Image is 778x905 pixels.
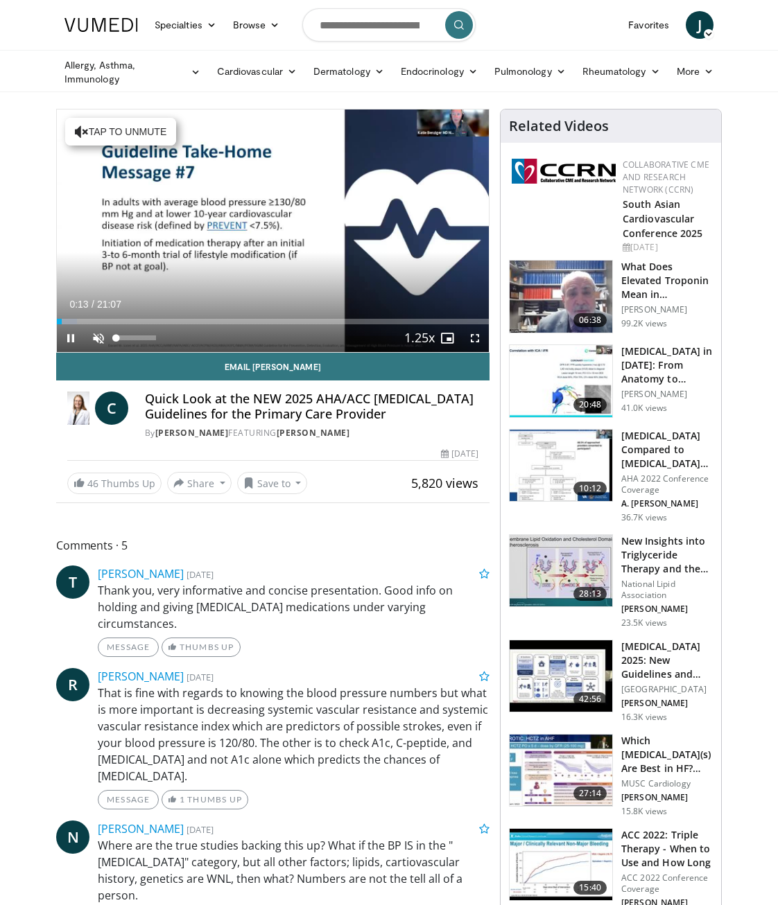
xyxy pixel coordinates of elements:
[510,829,612,901] img: 9cc0c993-ed59-4664-aa07-2acdd981abd5.150x105_q85_crop-smart_upscale.jpg
[510,640,612,712] img: 280bcb39-0f4e-42eb-9c44-b41b9262a277.150x105_q85_crop-smart_upscale.jpg
[509,429,713,523] a: 10:12 [MEDICAL_DATA] Compared to [MEDICAL_DATA] for the Prevention of… AHA 2022 Conference Covera...
[621,712,667,723] p: 16.3K views
[621,604,713,615] p: [PERSON_NAME]
[406,324,433,352] button: Playback Rate
[433,324,461,352] button: Enable picture-in-picture mode
[512,159,616,184] img: a04ee3ba-8487-4636-b0fb-5e8d268f3737.png.150x105_q85_autocrop_double_scale_upscale_version-0.2.png
[486,58,574,85] a: Pulmonology
[187,823,214,836] small: [DATE]
[67,473,162,494] a: 46 Thumbs Up
[621,734,713,775] h3: Which [MEDICAL_DATA](s) Are Best in HF? Update Based on Recent Clinical Tr…
[87,477,98,490] span: 46
[623,241,710,254] div: [DATE]
[573,398,607,412] span: 20:48
[180,794,185,805] span: 1
[509,260,713,333] a: 06:38 What Does Elevated Troponin Mean in [MEDICAL_DATA]? [PERSON_NAME] 99.2K views
[621,792,713,803] p: [PERSON_NAME]
[92,299,94,310] span: /
[509,640,713,723] a: 42:56 [MEDICAL_DATA] 2025: New Guidelines and Resistant [MEDICAL_DATA] [GEOGRAPHIC_DATA] [PERSON_...
[621,534,713,576] h3: New Insights into Triglyceride Therapy and the Role of Omega-3 Fatty…
[305,58,392,85] a: Dermatology
[98,638,159,657] a: Message
[98,821,184,836] a: [PERSON_NAME]
[146,11,225,39] a: Specialties
[65,118,176,146] button: Tap to unmute
[162,638,240,657] a: Thumbs Up
[509,534,713,629] a: 28:13 New Insights into Triglyceride Therapy and the Role of Omega-3 Fatty… National Lipid Associ...
[98,685,490,784] p: That is fine with regards to knowing the blood pressure numbers but what is more important is dec...
[621,512,667,523] p: 36.7K views
[573,881,607,895] span: 15:40
[509,344,713,418] a: 20:48 [MEDICAL_DATA] in [DATE]: From Anatomy to Physiology to Plaque Burden and … [PERSON_NAME] 4...
[510,535,612,607] img: 45ea033d-f728-4586-a1ce-38957b05c09e.150x105_q85_crop-smart_upscale.jpg
[573,787,607,800] span: 27:14
[621,318,667,329] p: 99.2K views
[98,582,490,632] p: Thank you, very informative and concise presentation. Good info on holding and giving [MEDICAL_DA...
[187,671,214,683] small: [DATE]
[167,472,232,494] button: Share
[510,261,612,333] img: 98daf78a-1d22-4ebe-927e-10afe95ffd94.150x105_q85_crop-smart_upscale.jpg
[56,820,89,854] a: N
[98,669,184,684] a: [PERSON_NAME]
[621,403,667,414] p: 41.0K views
[509,734,713,817] a: 27:14 Which [MEDICAL_DATA](s) Are Best in HF? Update Based on Recent Clinical Tr… MUSC Cardiology...
[411,475,478,491] span: 5,820 views
[509,118,609,134] h4: Related Videos
[621,640,713,681] h3: [MEDICAL_DATA] 2025: New Guidelines and Resistant [MEDICAL_DATA]
[57,109,489,352] video-js: Video Player
[621,389,713,400] p: [PERSON_NAME]
[686,11,714,39] a: J
[623,159,709,195] a: Collaborative CME and Research Network (CCRN)
[187,568,214,581] small: [DATE]
[573,587,607,601] span: 28:13
[621,260,713,301] h3: What Does Elevated Troponin Mean in [MEDICAL_DATA]?
[573,482,607,495] span: 10:12
[64,18,138,32] img: VuMedi Logo
[98,790,159,809] a: Message
[621,579,713,601] p: National Lipid Association
[57,324,85,352] button: Pause
[621,617,667,629] p: 23.5K views
[441,448,478,460] div: [DATE]
[162,790,248,809] a: 1 Thumbs Up
[237,472,308,494] button: Save to
[56,565,89,599] a: T
[621,498,713,509] p: A. [PERSON_NAME]
[573,313,607,327] span: 06:38
[56,668,89,701] a: R
[97,299,121,310] span: 21:07
[510,430,612,502] img: 7c0f9b53-1609-4588-8498-7cac8464d722.150x105_q85_crop-smart_upscale.jpg
[57,319,489,324] div: Progress Bar
[155,427,229,439] a: [PERSON_NAME]
[392,58,486,85] a: Endocrinology
[510,345,612,417] img: 823da73b-7a00-425d-bb7f-45c8b03b10c3.150x105_q85_crop-smart_upscale.jpg
[56,536,490,554] span: Comments 5
[574,58,668,85] a: Rheumatology
[98,837,490,904] p: Where are the true studies backing this up? What if the BP IS in the "[MEDICAL_DATA]" category, b...
[209,58,305,85] a: Cardiovascular
[145,427,478,439] div: By FEATURING
[621,828,713,870] h3: ACC 2022: Triple Therapy - When to Use and How Long
[621,806,667,817] p: 15.8K views
[621,473,713,495] p: AHA 2022 Conference Coverage
[85,324,112,352] button: Unmute
[56,353,490,380] a: Email [PERSON_NAME]
[621,684,713,695] p: [GEOGRAPHIC_DATA]
[145,392,478,421] h4: Quick Look at the NEW 2025 AHA/ACC [MEDICAL_DATA] Guidelines for the Primary Care Provider
[67,392,89,425] img: Dr. Catherine P. Benziger
[668,58,722,85] a: More
[56,58,209,86] a: Allergy, Asthma, Immunology
[620,11,677,39] a: Favorites
[623,197,703,240] a: South Asian Cardiovascular Conference 2025
[225,11,288,39] a: Browse
[98,566,184,581] a: [PERSON_NAME]
[277,427,350,439] a: [PERSON_NAME]
[95,392,128,425] a: C
[621,698,713,709] p: [PERSON_NAME]
[621,429,713,471] h3: [MEDICAL_DATA] Compared to [MEDICAL_DATA] for the Prevention of…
